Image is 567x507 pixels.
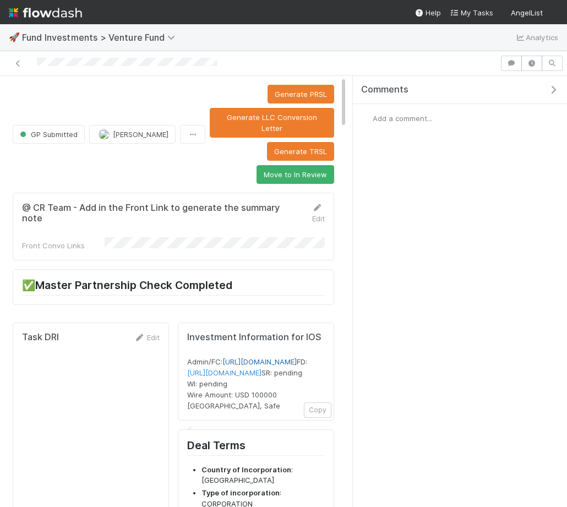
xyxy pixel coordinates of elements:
[312,203,325,223] a: Edit
[361,84,408,95] span: Comments
[187,368,261,377] a: [URL][DOMAIN_NAME]
[257,165,334,184] button: Move to In Review
[515,31,558,44] a: Analytics
[450,8,493,17] span: My Tasks
[373,114,432,123] span: Add a comment...
[89,125,176,144] button: [PERSON_NAME]
[304,402,331,418] button: Copy
[134,333,160,342] a: Edit
[113,130,168,139] span: [PERSON_NAME]
[362,113,373,124] img: avatar_18c010e4-930e-4480-823a-7726a265e9dd.png
[22,32,181,43] span: Fund Investments > Venture Fund
[511,8,543,17] span: AngelList
[450,7,493,18] a: My Tasks
[9,3,82,22] img: logo-inverted-e16ddd16eac7371096b0.svg
[267,142,334,161] button: Generate TRSL
[415,7,441,18] div: Help
[18,130,78,139] span: GP Submitted
[547,8,558,19] img: avatar_18c010e4-930e-4480-823a-7726a265e9dd.png
[22,279,325,296] h2: ✅Master Partnership Check Completed
[99,129,110,140] img: avatar_f32b584b-9fa7-42e4-bca2-ac5b6bf32423.png
[187,357,307,410] span: Admin/FC: FD: SR: pending WI: pending Wire Amount: USD 100000 [GEOGRAPHIC_DATA], Safe
[187,439,325,456] h2: Deal Terms
[22,332,59,343] h5: Task DRI
[22,240,105,251] div: Front Convo Links
[201,465,291,474] strong: Country of Incorporation
[268,85,334,103] button: Generate PRSL
[222,357,297,366] a: [URL][DOMAIN_NAME]
[22,203,299,224] h5: @ CR Team - Add in the Front Link to generate the summary note
[201,488,280,497] strong: Type of incorporation
[210,108,334,138] button: Generate LLC Conversion Letter
[9,32,20,42] span: 🚀
[201,465,325,486] li: : [GEOGRAPHIC_DATA]
[187,332,325,343] h5: Investment Information for IOS
[13,125,85,144] button: GP Submitted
